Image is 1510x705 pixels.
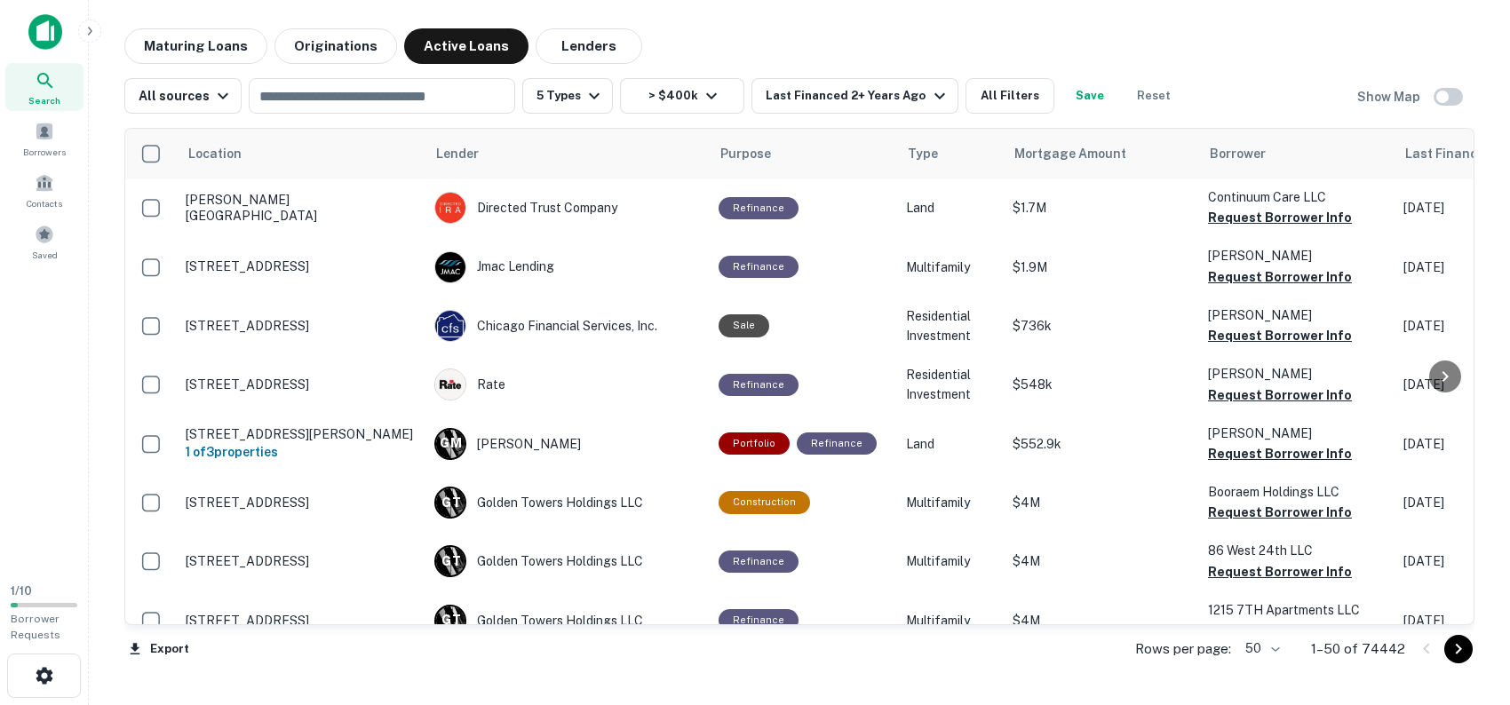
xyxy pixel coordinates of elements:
[5,166,83,214] div: Contacts
[906,611,995,630] p: Multifamily
[1208,305,1386,325] p: [PERSON_NAME]
[274,28,397,64] button: Originations
[124,78,242,114] button: All sources
[719,197,799,219] div: This loan purpose was for refinancing
[1208,600,1386,620] p: 1215 7TH Apartments LLC
[186,318,417,334] p: [STREET_ADDRESS]
[139,85,234,107] div: All sources
[186,553,417,569] p: [STREET_ADDRESS]
[719,609,799,631] div: This loan purpose was for refinancing
[440,434,461,453] p: G M
[1208,541,1386,560] p: 86 West 24th LLC
[906,198,995,218] p: Land
[186,442,417,462] h6: 1 of 3 properties
[434,310,701,342] div: Chicago Financial Services, Inc.
[435,252,465,282] img: picture
[5,218,83,265] div: Saved
[441,552,460,571] p: G T
[522,78,613,114] button: 5 Types
[1061,78,1118,114] button: Save your search to get updates of matches that match your search criteria.
[536,28,642,64] button: Lenders
[1208,207,1352,228] button: Request Borrower Info
[1208,502,1352,523] button: Request Borrower Info
[1014,143,1149,164] span: Mortgage Amount
[186,258,417,274] p: [STREET_ADDRESS]
[1444,635,1473,663] button: Go to next page
[1208,620,1352,641] button: Request Borrower Info
[1208,561,1352,582] button: Request Borrower Info
[5,115,83,162] a: Borrowers
[897,129,1004,178] th: Type
[766,85,950,107] div: Last Financed 2+ Years Ago
[186,376,417,392] p: [STREET_ADDRESS]
[620,78,744,114] button: > $400k
[1208,364,1386,384] p: [PERSON_NAME]
[1125,78,1182,114] button: Reset
[434,428,701,460] div: [PERSON_NAME]
[32,248,58,262] span: Saved
[425,129,710,178] th: Lender
[441,611,460,630] p: G T
[1013,434,1190,454] p: $552.9k
[186,192,417,224] p: [PERSON_NAME] [GEOGRAPHIC_DATA]
[1013,316,1190,336] p: $736k
[5,63,83,111] a: Search
[906,257,995,277] p: Multifamily
[906,493,995,512] p: Multifamily
[186,495,417,511] p: [STREET_ADDRESS]
[434,192,701,224] div: Directed Trust Company
[1013,375,1190,394] p: $548k
[1208,482,1386,502] p: Booraem Holdings LLC
[187,143,265,164] span: Location
[124,28,267,64] button: Maturing Loans
[1208,187,1386,207] p: Continuum Care LLC
[434,487,701,519] div: Golden Towers Holdings LLC
[434,545,701,577] div: Golden Towers Holdings LLC
[719,491,810,513] div: This loan purpose was for construction
[1013,257,1190,277] p: $1.9M
[177,129,425,178] th: Location
[1208,384,1352,406] button: Request Borrower Info
[28,14,62,50] img: capitalize-icon.png
[186,613,417,629] p: [STREET_ADDRESS]
[1238,636,1283,661] div: 50
[1210,143,1266,164] span: Borrower
[906,306,995,345] p: Residential Investment
[435,369,465,400] img: picture
[908,143,961,164] span: Type
[751,78,958,114] button: Last Financed 2+ Years Ago
[1004,129,1199,178] th: Mortgage Amount
[906,551,995,571] p: Multifamily
[434,605,701,637] div: Golden Towers Holdings LLC
[1208,424,1386,443] p: [PERSON_NAME]
[28,93,60,107] span: Search
[1013,493,1190,512] p: $4M
[906,365,995,404] p: Residential Investment
[436,143,479,164] span: Lender
[1208,443,1352,464] button: Request Borrower Info
[1421,563,1510,648] iframe: Chat Widget
[1208,246,1386,265] p: [PERSON_NAME]
[1135,638,1231,660] p: Rows per page:
[1208,325,1352,346] button: Request Borrower Info
[434,251,701,283] div: Jmac Lending
[27,196,62,210] span: Contacts
[1199,129,1395,178] th: Borrower
[719,432,790,455] div: This is a portfolio loan with 3 properties
[11,584,32,598] span: 1 / 10
[435,311,465,341] img: picture
[710,129,897,178] th: Purpose
[719,314,769,337] div: Sale
[1013,551,1190,571] p: $4M
[906,434,995,454] p: Land
[797,432,877,455] div: This loan purpose was for refinancing
[719,374,799,396] div: This loan purpose was for refinancing
[1357,87,1423,107] h6: Show Map
[441,494,460,512] p: G T
[720,143,794,164] span: Purpose
[124,636,194,662] button: Export
[434,368,701,400] div: Rate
